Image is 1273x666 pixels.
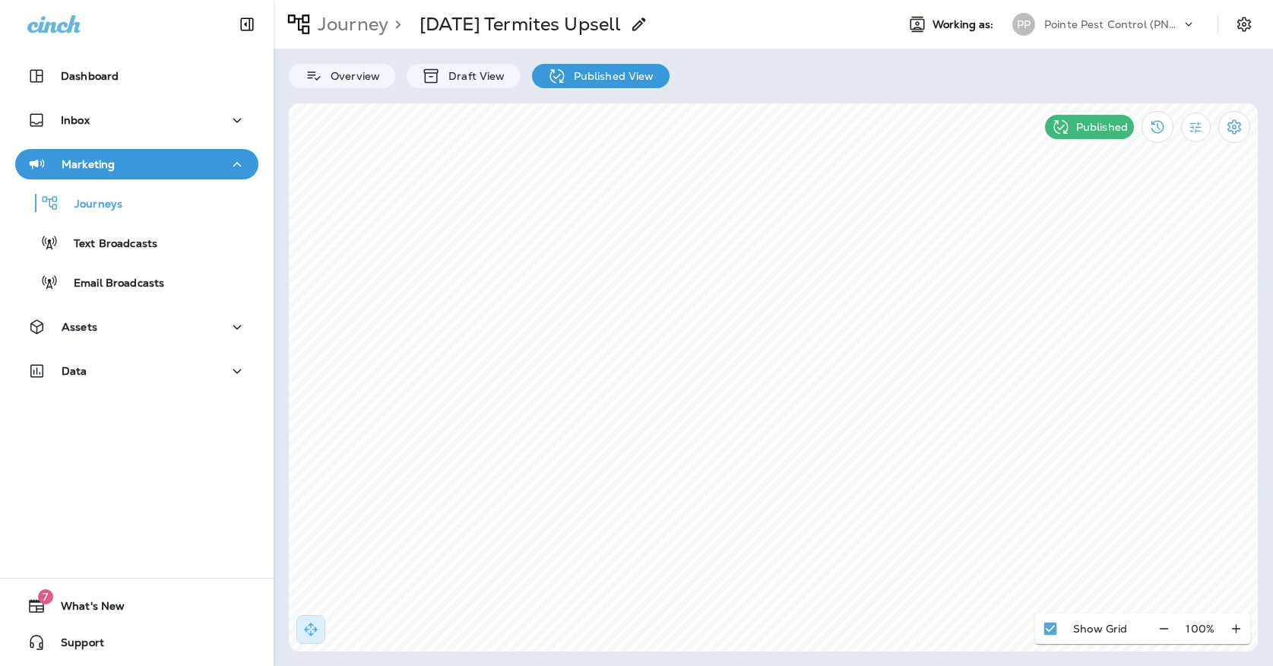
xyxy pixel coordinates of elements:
button: View Changelog [1142,111,1173,143]
p: Inbox [61,114,90,126]
button: Settings [1218,111,1250,143]
p: Email Broadcasts [59,277,164,291]
button: Email Broadcasts [15,266,258,298]
button: Data [15,356,258,386]
p: Draft View [441,70,505,82]
button: 7What's New [15,591,258,621]
button: Dashboard [15,61,258,91]
div: Sept '25 Termites Upsell [420,13,621,36]
p: Data [62,365,87,377]
p: 100 % [1186,623,1214,635]
p: Dashboard [61,70,119,82]
p: Published View [566,70,654,82]
span: Working as: [933,18,997,31]
p: > [388,13,401,36]
button: Filter Statistics [1181,113,1211,142]
button: Settings [1230,11,1258,38]
span: 7 [38,589,53,604]
span: What's New [46,600,125,618]
p: Journeys [59,198,122,212]
p: Assets [62,321,97,333]
button: Support [15,627,258,658]
button: Marketing [15,149,258,179]
button: Assets [15,312,258,342]
button: Journeys [15,187,258,219]
p: Marketing [62,158,115,170]
span: Support [46,636,104,655]
p: Journey [312,13,388,36]
div: PP [1012,13,1035,36]
p: Overview [323,70,380,82]
p: Published [1076,121,1128,133]
p: [DATE] Termites Upsell [420,13,621,36]
button: Collapse Sidebar [226,9,268,40]
button: Inbox [15,105,258,135]
button: Text Broadcasts [15,227,258,258]
p: Text Broadcasts [59,237,157,252]
p: Show Grid [1073,623,1127,635]
p: Pointe Pest Control (PNW) [1044,18,1181,30]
